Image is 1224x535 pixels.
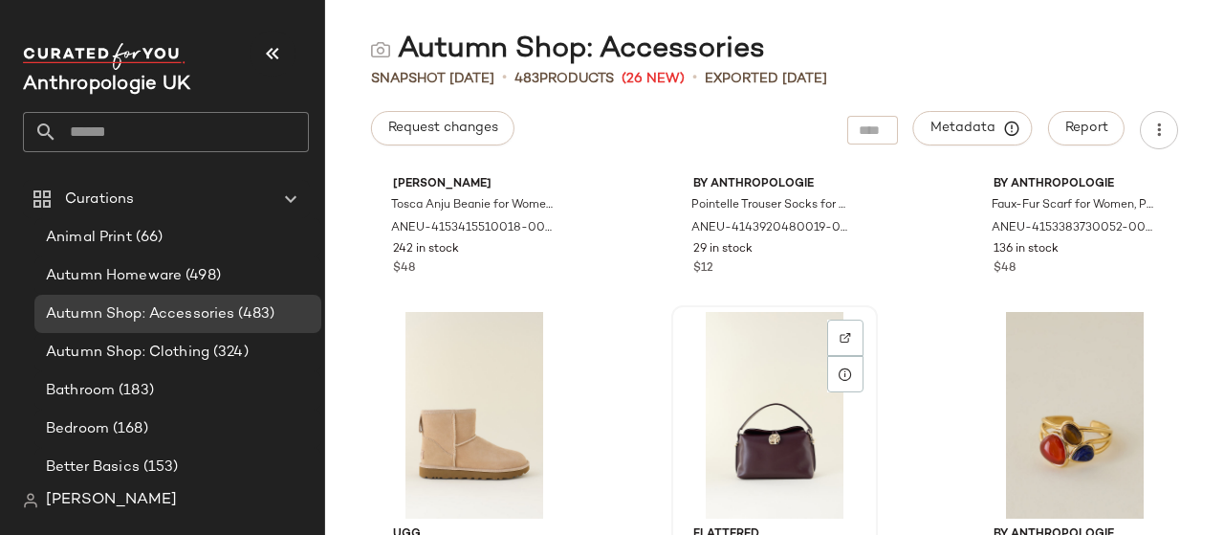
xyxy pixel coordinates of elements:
span: Bathroom [46,380,115,402]
img: svg%3e [840,332,851,344]
span: Metadata [929,120,1016,137]
span: Report [1064,121,1108,136]
span: [PERSON_NAME] [393,176,556,193]
span: 242 in stock [393,241,459,258]
span: Animal Print [46,227,132,249]
span: (168) [109,418,148,440]
div: Autumn Shop: Accessories [371,31,765,69]
img: svg%3e [23,493,38,508]
span: ANEU-4143920480019-000-036 [691,220,854,237]
span: Bedroom [46,418,109,440]
span: 136 in stock [994,241,1059,258]
span: Tosca Anju Beanie for Women in Purple, Wool/Acrylic/Polyamide by [PERSON_NAME] at Anthropologie [391,197,554,214]
span: $48 [994,260,1016,278]
span: Faux-Fur Scarf for Women, Polyester by Anthropologie [992,197,1154,214]
span: Autumn Homeware [46,265,182,287]
img: cfy_white_logo.C9jOOHJF.svg [23,43,186,70]
span: $12 [693,260,713,278]
img: 4154084500004_061_e [678,312,871,519]
span: (324) [209,342,249,364]
span: 29 in stock [693,241,753,258]
span: $48 [393,260,415,278]
span: (498) [182,265,221,287]
img: 4170334744107_080_e [978,312,1171,519]
p: Exported [DATE] [705,69,827,89]
span: Better Basics [46,457,140,479]
span: (183) [115,380,154,402]
button: Report [1048,111,1125,145]
span: Autumn Shop: Clothing [46,342,209,364]
span: Current Company Name [23,75,190,95]
span: Pointelle Trouser Socks for Women in Beige, Polyester/Cotton/Spandex by Anthropologie [691,197,854,214]
button: Metadata [913,111,1033,145]
span: ANEU-4153415510018-000-055 [391,220,554,237]
span: Request changes [387,121,498,136]
span: ANEU-4153383730052-000-000 [992,220,1154,237]
span: 483 [514,72,539,86]
span: By Anthropologie [693,176,856,193]
span: Snapshot [DATE] [371,69,494,89]
span: (153) [140,457,179,479]
img: 4314070640034_016_e [378,312,571,519]
button: Request changes [371,111,514,145]
div: Products [514,69,614,89]
span: • [692,67,697,90]
span: (66) [132,227,164,249]
span: Autumn Shop: Accessories [46,303,234,325]
span: (483) [234,303,274,325]
span: By Anthropologie [994,176,1156,193]
img: svg%3e [371,40,390,59]
span: [PERSON_NAME] [46,489,177,512]
span: Curations [65,189,134,211]
span: • [502,67,507,90]
span: (26 New) [622,69,685,89]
